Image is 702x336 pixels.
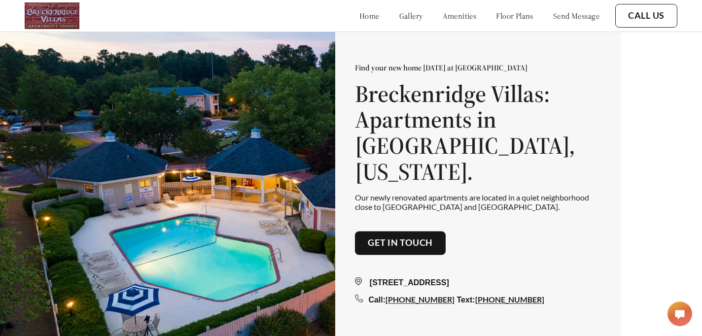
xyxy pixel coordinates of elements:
[615,4,677,28] button: Call Us
[443,11,477,21] a: amenities
[386,295,455,304] a: [PHONE_NUMBER]
[355,277,601,289] div: [STREET_ADDRESS]
[399,11,423,21] a: gallery
[553,11,599,21] a: send message
[355,81,601,185] h1: Breckenridge Villas: Apartments in [GEOGRAPHIC_DATA], [US_STATE].
[628,10,665,21] a: Call Us
[355,193,601,211] p: Our newly renovated apartments are located in a quiet neighborhood close to [GEOGRAPHIC_DATA] and...
[368,296,386,304] span: Call:
[475,295,544,304] a: [PHONE_NUMBER]
[355,232,446,255] button: Get in touch
[496,11,533,21] a: floor plans
[457,296,475,304] span: Text:
[25,2,79,29] img: logo.png
[368,238,433,249] a: Get in touch
[355,63,601,73] p: Find your new home [DATE] at [GEOGRAPHIC_DATA]
[359,11,380,21] a: home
